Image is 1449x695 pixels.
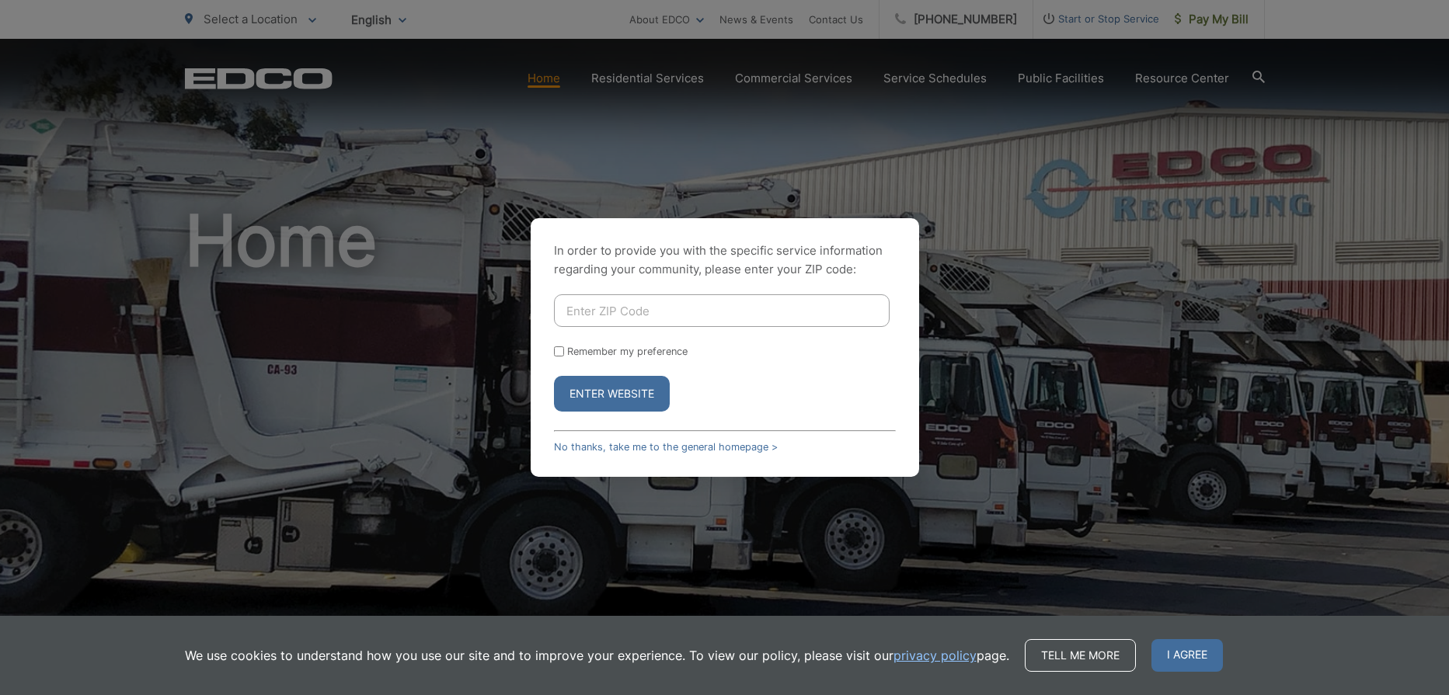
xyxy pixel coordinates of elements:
a: Tell me more [1025,639,1136,672]
p: We use cookies to understand how you use our site and to improve your experience. To view our pol... [185,646,1009,665]
button: Enter Website [554,376,670,412]
label: Remember my preference [567,346,688,357]
p: In order to provide you with the specific service information regarding your community, please en... [554,242,896,279]
input: Enter ZIP Code [554,294,890,327]
a: No thanks, take me to the general homepage > [554,441,778,453]
a: privacy policy [893,646,977,665]
span: I agree [1151,639,1223,672]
